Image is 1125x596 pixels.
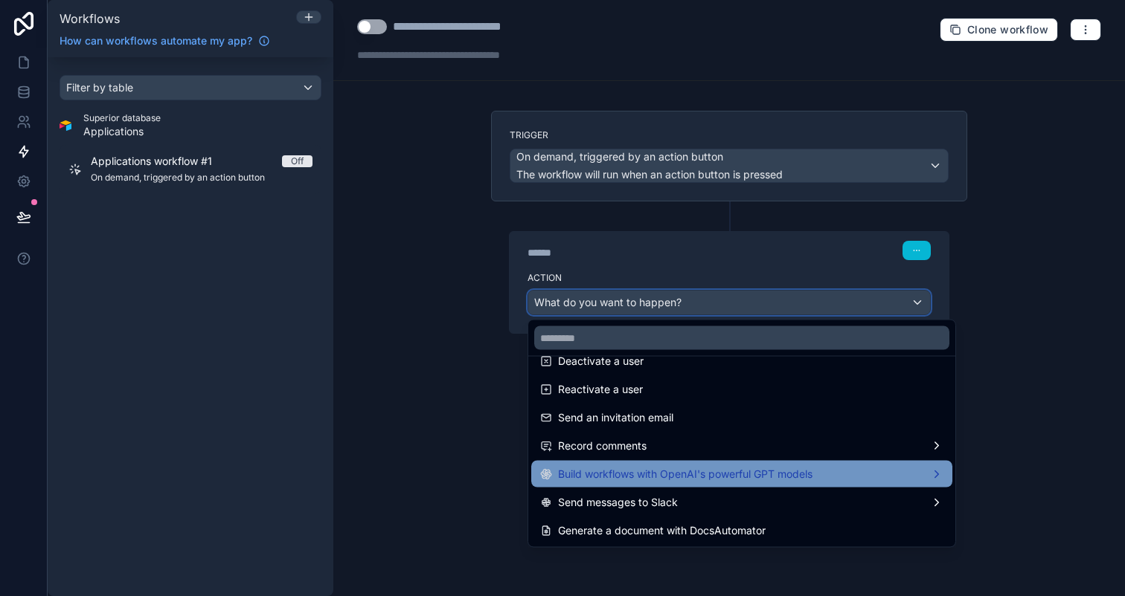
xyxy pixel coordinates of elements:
span: Send messages to Slack [558,493,678,511]
span: Send an invitation email [558,409,673,427]
span: Build workflows with OpenAI's powerful GPT models [558,465,812,483]
span: Deactivate a user [558,352,644,370]
span: Reactivate a user [558,380,643,398]
span: Generate a document with DocsAutomator [558,522,766,540]
span: Record comments [558,437,647,455]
